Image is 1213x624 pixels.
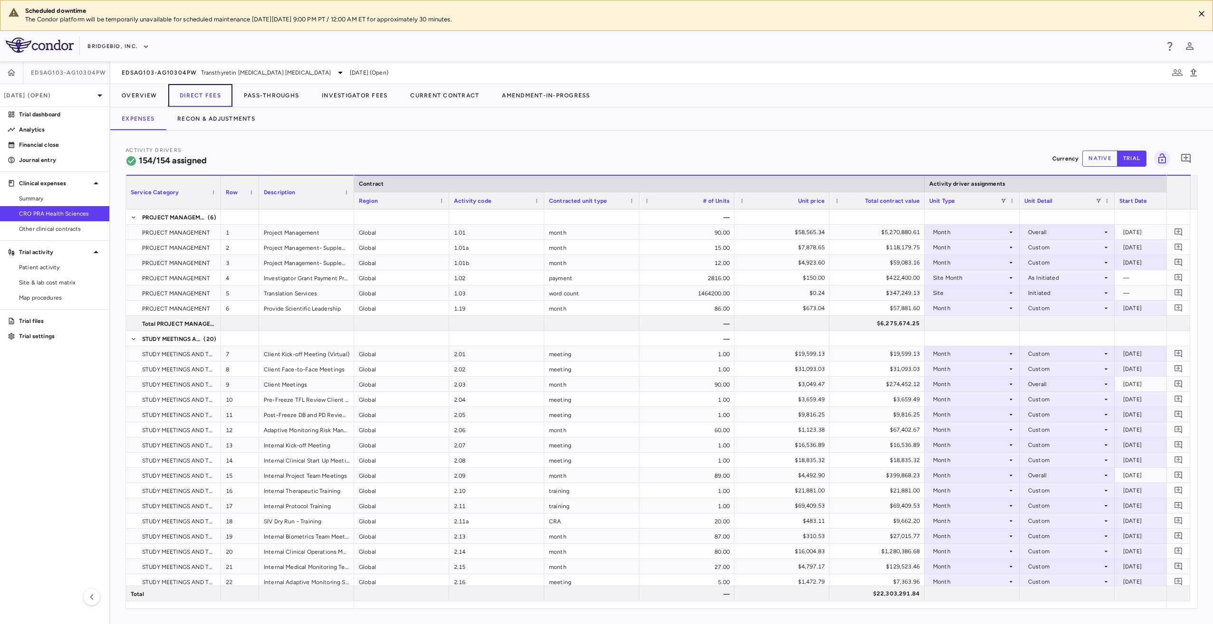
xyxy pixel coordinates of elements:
div: Month [933,255,1007,270]
div: 1.00 [639,407,734,422]
div: Custom [1028,361,1102,377]
div: 1.02 [449,270,544,285]
div: 21 [221,559,259,574]
div: As Initiated [1028,270,1102,285]
img: logo-full-SnFGN8VE.png [6,38,74,53]
div: month [544,422,639,437]
div: Global [354,544,449,558]
svg: Add comment [1174,440,1183,449]
div: Global [354,255,449,270]
div: Global [354,301,449,315]
button: trial [1117,151,1146,167]
div: — [1123,270,1199,285]
div: 1.00 [639,453,734,467]
svg: Add comment [1174,379,1183,388]
div: [DATE] [1123,255,1199,270]
div: Month [933,225,1007,240]
svg: Add comment [1180,153,1192,164]
div: Custom [1028,392,1102,407]
div: — [639,209,734,224]
div: 60.00 [639,422,734,437]
button: Add comment [1172,545,1185,558]
div: Project Management- Supplemental Effort ([DATE]-[DATE]) [259,240,354,255]
p: Trial dashboard [19,110,102,119]
div: Custom [1028,301,1102,316]
span: PROJECT MANAGEMENT [142,240,210,255]
span: Unit Detail [1024,198,1053,204]
div: training [544,498,639,513]
div: word count [544,285,639,300]
div: Internal Project Team Meetings [259,468,354,482]
div: $3,659.49 [743,392,825,407]
div: Global [354,346,449,361]
div: — [639,331,734,346]
span: Row [226,189,238,196]
div: Global [354,361,449,376]
div: Custom [1028,240,1102,255]
div: 15.00 [639,240,734,255]
div: SIV Dry Run - Training [259,513,354,528]
div: 27.00 [639,559,734,574]
svg: Add comment [1174,425,1183,434]
div: Internal Biometrics Team Meetings [259,529,354,543]
span: EDSAG103-AG10304PW [31,69,106,76]
button: Add comment [1172,484,1185,497]
div: 1.03 [449,285,544,300]
div: Provide Scientific Leadership [259,301,354,315]
span: PROJECT MANAGEMENT [142,286,210,301]
div: Adaptive Monitoring Risk Management Meetings [259,422,354,437]
p: [DATE] (Open) [4,91,94,100]
button: Add comment [1172,529,1185,542]
div: Global [354,559,449,574]
button: Add comment [1172,454,1185,466]
div: month [544,301,639,315]
div: 2.15 [449,559,544,574]
div: 2816.00 [639,270,734,285]
span: Service Category [131,189,179,196]
span: Other clinical contracts [19,225,102,233]
svg: Add comment [1174,273,1183,282]
div: month [544,544,639,558]
span: STUDY MEETINGS AND TRAINING [142,392,215,407]
div: 1.00 [639,346,734,361]
button: Add comment [1172,514,1185,527]
div: 90.00 [639,377,734,391]
div: $19,599.13 [743,346,825,361]
div: 2.02 [449,361,544,376]
button: Amendment-In-Progress [491,84,601,107]
svg: Add comment [1174,288,1183,297]
div: Overall [1028,377,1102,392]
div: Internal Kick-off Meeting [259,437,354,452]
div: 2 [221,240,259,255]
div: Month [933,361,1007,377]
div: $0.24 [743,285,825,301]
span: Description [264,189,296,196]
button: Pass-Throughs [232,84,310,107]
p: Financial close [19,141,102,149]
div: [DATE] [1123,361,1199,377]
div: meeting [544,346,639,361]
div: 13 [221,437,259,452]
div: 20.00 [639,513,734,528]
div: Global [354,574,449,589]
span: CRO PRA Health Sciences [19,209,102,218]
div: month [544,468,639,482]
div: [DATE] [1123,377,1199,392]
div: month [544,377,639,391]
div: Global [354,422,449,437]
svg: Add comment [1174,486,1183,495]
span: Transthyretin [MEDICAL_DATA] [MEDICAL_DATA] [201,68,331,77]
div: Post-Freeze DB and PD Review Client Meeting [259,407,354,422]
div: $31,093.03 [838,361,920,377]
div: 1.01a [449,240,544,255]
div: Global [354,270,449,285]
div: Custom [1028,346,1102,361]
div: month [544,225,639,239]
div: Global [354,392,449,407]
button: Add comment [1172,226,1185,238]
div: 1.00 [639,498,734,513]
div: training [544,483,639,498]
div: 90.00 [639,225,734,239]
div: $422,400.00 [838,270,920,285]
div: meeting [544,407,639,422]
